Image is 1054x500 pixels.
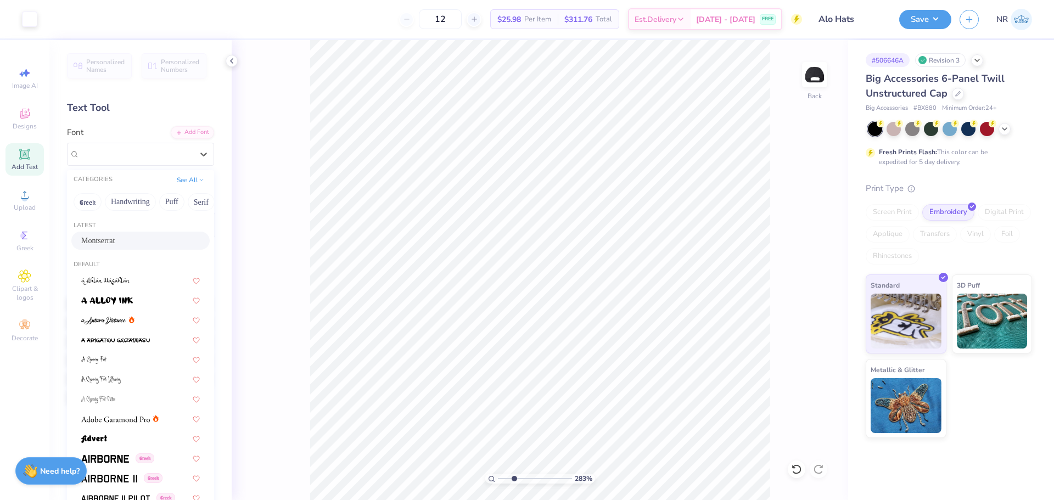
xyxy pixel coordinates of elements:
div: Embroidery [922,204,974,221]
div: Back [808,91,822,101]
div: Add Font [171,126,214,139]
span: Upload [14,203,36,212]
span: # BX880 [913,104,937,113]
button: Puff [159,193,184,211]
span: FREE [762,15,773,23]
span: Big Accessories [866,104,908,113]
span: 3D Puff [957,279,980,291]
img: Advert [81,435,107,443]
div: Print Type [866,182,1032,195]
span: Metallic & Glitter [871,364,925,375]
div: Latest [67,221,214,231]
span: Decorate [12,334,38,342]
span: Greek [16,244,33,252]
span: Greek [136,453,154,463]
div: Applique [866,226,910,243]
span: Montserrat [81,235,115,246]
img: A Charming Font Leftleaning [81,376,121,384]
span: Designs [13,122,37,131]
img: A Charming Font [81,356,107,364]
img: a Alloy Ink [81,297,133,305]
img: Airborne II [81,475,137,482]
img: Adobe Garamond Pro [81,415,150,423]
span: $25.98 [497,14,521,25]
span: Greek [144,473,162,483]
img: 3D Puff [957,294,1028,349]
span: Per Item [524,14,551,25]
input: – – [419,9,462,29]
div: Foil [994,226,1020,243]
button: See All [173,175,208,186]
div: This color can be expedited for 5 day delivery. [879,147,1014,167]
div: Text Tool [67,100,214,115]
span: Standard [871,279,900,291]
span: Personalized Names [86,58,125,74]
span: Add Text [12,162,38,171]
div: Digital Print [978,204,1031,221]
span: Personalized Numbers [161,58,200,74]
img: Standard [871,294,941,349]
img: A Charming Font Outline [81,396,115,403]
input: Untitled Design [810,8,891,30]
span: $311.76 [564,14,592,25]
img: a Ahlan Wasahlan [81,277,130,285]
button: Greek [74,193,102,211]
span: Image AI [12,81,38,90]
img: Metallic & Glitter [871,378,941,433]
span: Est. Delivery [635,14,676,25]
strong: Fresh Prints Flash: [879,148,937,156]
div: Screen Print [866,204,919,221]
div: Rhinestones [866,248,919,265]
div: Transfers [913,226,957,243]
img: Airborne [81,455,129,463]
span: Clipart & logos [5,284,44,302]
strong: Need help? [40,466,80,476]
div: Vinyl [960,226,991,243]
span: Minimum Order: 24 + [942,104,997,113]
img: a Arigatou Gozaimasu [81,336,150,344]
span: [DATE] - [DATE] [696,14,755,25]
img: a Antara Distance [81,317,126,324]
div: CATEGORIES [74,175,113,184]
button: Serif [188,193,215,211]
span: 283 % [575,474,592,484]
span: Total [596,14,612,25]
img: Back [804,64,826,86]
button: Handwriting [105,193,156,211]
label: Font [67,126,83,139]
div: Default [67,260,214,269]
